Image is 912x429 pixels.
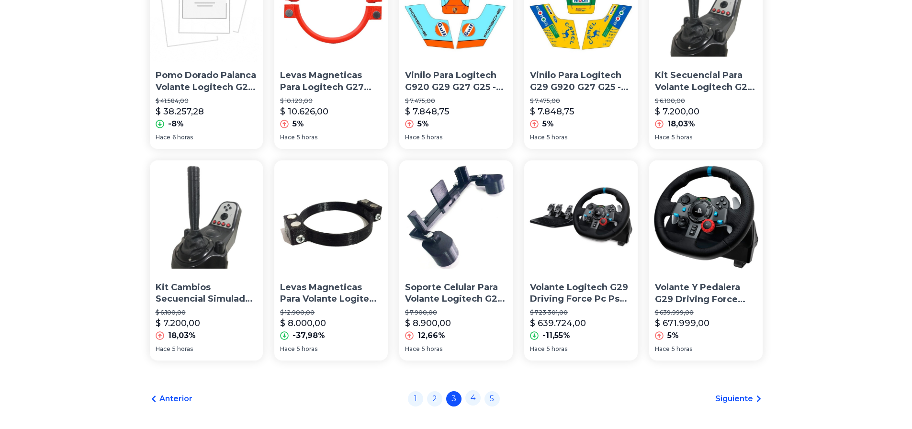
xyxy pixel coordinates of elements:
[150,160,263,274] img: Kit Cambios Secuencial Simulador Tc Caja Logitech G27 G29
[156,97,258,105] p: $ 41.584,00
[405,105,449,118] p: $ 7.848,75
[408,391,423,406] a: 1
[280,134,295,141] span: Hace
[542,330,570,341] p: -11,55%
[427,391,442,406] a: 2
[405,309,507,316] p: $ 7.900,00
[405,345,420,353] span: Hace
[280,105,328,118] p: $ 10.626,00
[156,309,258,316] p: $ 6.100,00
[156,316,200,330] p: $ 7.200,00
[417,118,429,130] p: 5%
[280,69,382,93] p: Levas Magneticas Para Logitech G27 G29 G920 G923 - [PERSON_NAME]
[168,118,184,130] p: -8%
[530,134,545,141] span: Hace
[672,134,692,141] span: 5 horas
[405,134,420,141] span: Hace
[422,134,442,141] span: 5 horas
[405,282,507,305] p: Soporte Celular Para Volante Logitech G27 Y G29
[672,345,692,353] span: 5 horas
[649,160,763,274] img: Volante Y Pedalera G29 Driving Force Pc,ps3,ps4 Logitech G
[655,282,757,305] p: Volante Y Pedalera G29 Driving Force Pc,ps3,ps4 Logitech G
[547,345,567,353] span: 5 horas
[156,69,258,93] p: Pomo Dorado Palanca Volante Logitech G29 Formula Sim Collino
[280,316,326,330] p: $ 8.000,00
[484,391,500,406] a: 5
[405,97,507,105] p: $ 7.475,00
[465,390,481,406] a: 4
[172,134,193,141] span: 6 horas
[655,97,757,105] p: $ 6.100,00
[280,345,295,353] span: Hace
[655,316,709,330] p: $ 671.999,00
[399,160,513,361] a: Soporte Celular Para Volante Logitech G27 Y G29Soporte Celular Para Volante Logitech G27 Y G29$ 7...
[399,160,513,274] img: Soporte Celular Para Volante Logitech G27 Y G29
[274,160,388,361] a: Levas Magneticas Para Volante Logitech G27 Y G29Levas Magneticas Para Volante Logitech G27 Y G29$...
[422,345,442,353] span: 5 horas
[655,309,757,316] p: $ 639.999,00
[405,69,507,93] p: Vinilo Para Logitech G920 G29 G27 G25 - Pegatinas Para Motor
[524,160,638,274] img: Volante Logitech G29 Driving Force Pc Ps4 Usb 220v Simulador
[293,118,304,130] p: 5%
[150,160,263,361] a: Kit Cambios Secuencial Simulador Tc Caja Logitech G27 G29Kit Cambios Secuencial Simulador Tc Caja...
[156,134,170,141] span: Hace
[655,345,670,353] span: Hace
[667,118,695,130] p: 18,03%
[417,330,445,341] p: 12,66%
[297,134,317,141] span: 5 horas
[530,309,632,316] p: $ 723.301,00
[156,345,170,353] span: Hace
[156,282,258,305] p: Kit Cambios Secuencial Simulador Tc Caja Logitech G27 G29
[150,393,192,405] a: Anterior
[530,97,632,105] p: $ 7.475,00
[280,97,382,105] p: $ 10.120,00
[530,282,632,305] p: Volante Logitech G29 Driving Force Pc Ps4 Usb 220v Simulador
[649,160,763,361] a: Volante Y Pedalera G29 Driving Force Pc,ps3,ps4 Logitech GVolante Y Pedalera G29 Driving Force Pc...
[715,393,753,405] span: Siguiente
[530,316,586,330] p: $ 639.724,00
[655,69,757,93] p: Kit Secuencial Para Volante Logitech G27 Y G29
[655,134,670,141] span: Hace
[542,118,554,130] p: 5%
[655,105,699,118] p: $ 7.200,00
[280,309,382,316] p: $ 12.900,00
[156,105,204,118] p: $ 38.257,28
[293,330,325,341] p: -37,98%
[405,316,451,330] p: $ 8.900,00
[530,345,545,353] span: Hace
[172,345,193,353] span: 5 horas
[667,330,679,341] p: 5%
[159,393,192,405] span: Anterior
[168,330,196,341] p: 18,03%
[297,345,317,353] span: 5 horas
[274,160,388,274] img: Levas Magneticas Para Volante Logitech G27 Y G29
[715,393,763,405] a: Siguiente
[280,282,382,305] p: Levas Magneticas Para Volante Logitech G27 Y G29
[530,105,574,118] p: $ 7.848,75
[530,69,632,93] p: Vinilo Para Logitech G29 G920 G27 G25 - Pegatinas Para Motor
[524,160,638,361] a: Volante Logitech G29 Driving Force Pc Ps4 Usb 220v SimuladorVolante Logitech G29 Driving Force Pc...
[547,134,567,141] span: 5 horas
